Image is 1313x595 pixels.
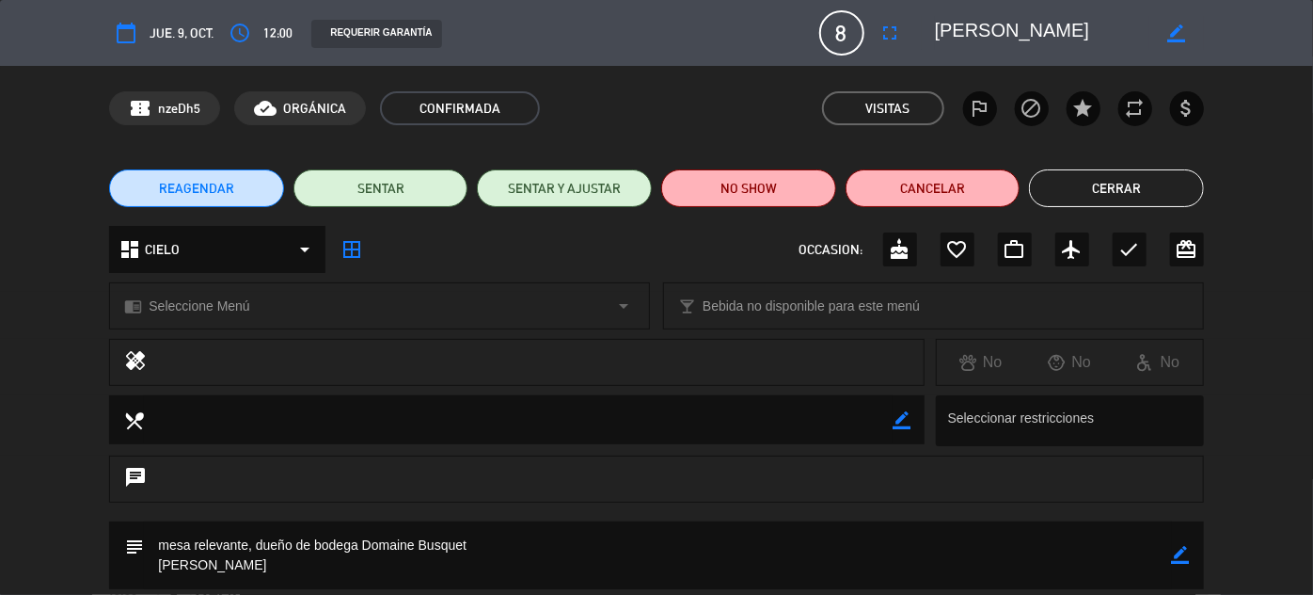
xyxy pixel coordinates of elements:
i: chrome_reader_mode [124,297,142,315]
div: No [937,350,1025,375]
i: healing [124,349,147,376]
i: cloud_done [254,97,277,120]
span: OCCASION: [799,239,863,261]
span: REAGENDAR [159,179,234,199]
button: REAGENDAR [109,169,284,207]
span: jue. 9, oct. [150,23,214,44]
i: border_color [1172,546,1190,564]
i: attach_money [1176,97,1198,120]
button: SENTAR Y AJUSTAR [477,169,652,207]
i: chat [124,466,147,492]
span: CIELO [145,239,180,261]
i: calendar_today [115,22,137,44]
i: check [1118,238,1141,261]
i: border_color [893,411,910,429]
i: fullscreen [879,22,902,44]
button: access_time [223,16,257,50]
span: CONFIRMADA [380,91,540,125]
button: NO SHOW [661,169,836,207]
i: star [1072,97,1095,120]
i: access_time [229,22,251,44]
i: block [1020,97,1043,120]
i: arrow_drop_down [293,238,316,261]
div: No [1114,350,1202,375]
span: 12:00 [263,23,293,44]
button: Cerrar [1029,169,1204,207]
span: Bebida no disponible para este menú [703,296,920,317]
span: 8 [819,10,864,56]
i: border_all [340,238,363,261]
i: border_color [1168,24,1186,42]
i: airplanemode_active [1061,238,1084,261]
i: subject [123,536,144,556]
i: local_dining [123,410,144,430]
button: calendar_today [109,16,143,50]
i: favorite_border [946,238,969,261]
i: work_outline [1004,238,1026,261]
span: confirmation_number [129,97,151,120]
button: Cancelar [846,169,1020,207]
div: REQUERIR GARANTÍA [311,20,441,48]
button: fullscreen [874,16,908,50]
i: repeat [1124,97,1147,120]
span: Seleccione Menú [149,296,249,317]
i: card_giftcard [1176,238,1198,261]
i: local_bar [678,297,696,315]
i: cake [889,238,911,261]
span: nzeDh5 [158,98,200,120]
i: outlined_flag [969,97,991,120]
i: arrow_drop_down [612,295,635,317]
div: No [1025,350,1114,375]
button: SENTAR [293,169,468,207]
em: Visitas [865,98,910,120]
i: dashboard [119,238,141,261]
span: ORGÁNICA [283,98,346,120]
